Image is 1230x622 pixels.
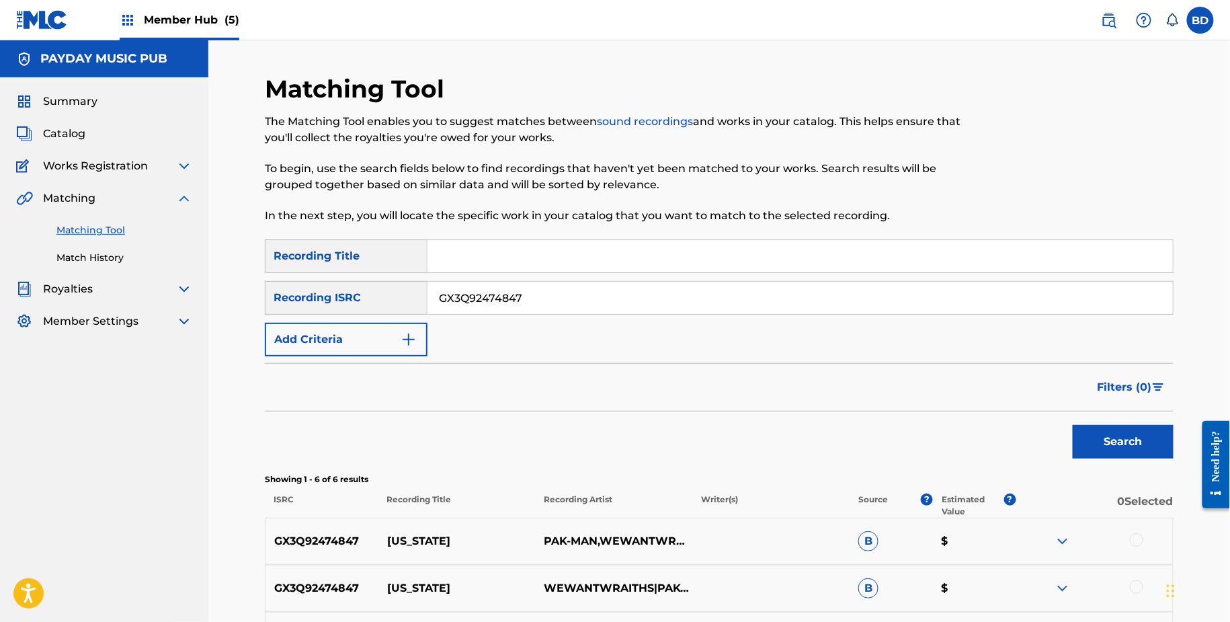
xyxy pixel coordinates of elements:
p: ISRC [265,494,378,518]
p: Recording Title [378,494,535,518]
span: Member Hub [144,12,239,28]
p: Showing 1 - 6 of 6 results [265,473,1174,485]
span: ? [1004,494,1016,506]
button: Filters (0) [1090,371,1174,404]
a: sound recordings [597,115,693,128]
form: Search Form [265,239,1174,465]
a: CatalogCatalog [16,126,85,142]
p: $ [933,580,1016,596]
img: 9d2ae6d4665cec9f34b9.svg [401,332,417,348]
img: Royalties [16,281,32,297]
iframe: Chat Widget [1163,557,1230,622]
span: ? [921,494,933,506]
img: MLC Logo [16,10,68,30]
button: Search [1073,425,1174,459]
img: expand [176,313,192,329]
p: [US_STATE] [378,580,536,596]
img: Matching [16,190,33,206]
p: The Matching Tool enables you to suggest matches between and works in your catalog. This helps en... [265,114,965,146]
p: To begin, use the search fields below to find recordings that haven't yet been matched to your wo... [265,161,965,193]
p: Estimated Value [942,494,1003,518]
a: Public Search [1096,7,1122,34]
span: Royalties [43,281,93,297]
h2: Matching Tool [265,74,451,104]
span: B [858,531,878,551]
div: Drag [1167,571,1175,611]
span: Member Settings [43,313,138,329]
img: expand [176,281,192,297]
iframe: Resource Center [1192,411,1230,519]
button: Add Criteria [265,323,427,356]
p: GX3Q92474847 [265,580,378,596]
a: Matching Tool [56,223,192,237]
img: filter [1153,383,1164,391]
a: SummarySummary [16,93,97,110]
span: Works Registration [43,158,148,174]
p: WEWANTWRAITHS|PAK-MAN [535,580,692,596]
div: User Menu [1187,7,1214,34]
span: (5) [224,13,239,26]
img: help [1136,12,1152,28]
img: search [1101,12,1117,28]
span: Filters ( 0 ) [1098,379,1152,395]
img: expand [1055,580,1071,596]
img: Member Settings [16,313,32,329]
p: In the next step, you will locate the specific work in your catalog that you want to match to the... [265,208,965,224]
a: Match History [56,251,192,265]
span: Summary [43,93,97,110]
div: Help [1131,7,1157,34]
img: Summary [16,93,32,110]
img: Works Registration [16,158,34,174]
span: Matching [43,190,95,206]
p: PAK-MAN,WEWANTWRAITHS [535,533,692,549]
img: Top Rightsholders [120,12,136,28]
p: Source [859,494,889,518]
span: B [858,578,878,598]
img: expand [176,190,192,206]
p: 0 Selected [1016,494,1174,518]
img: Accounts [16,51,32,67]
img: expand [1055,533,1071,549]
p: Writer(s) [692,494,850,518]
p: [US_STATE] [378,533,536,549]
p: $ [933,533,1016,549]
div: Notifications [1165,13,1179,27]
p: GX3Q92474847 [265,533,378,549]
h5: PAYDAY MUSIC PUB [40,51,167,67]
p: Recording Artist [535,494,692,518]
img: Catalog [16,126,32,142]
img: expand [176,158,192,174]
span: Catalog [43,126,85,142]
